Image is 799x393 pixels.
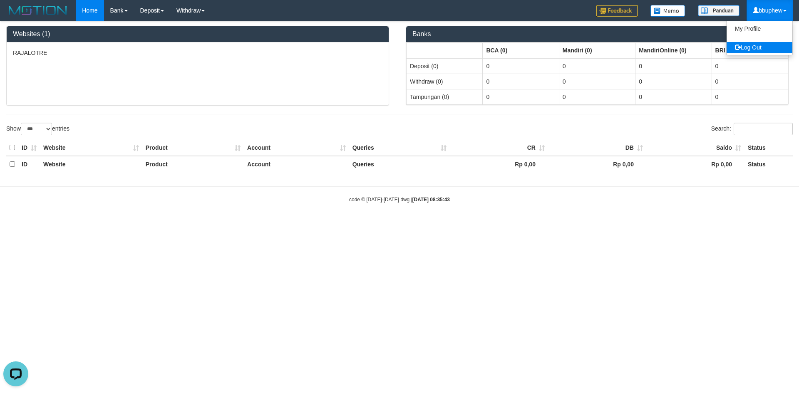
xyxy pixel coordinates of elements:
th: Queries [349,156,450,172]
button: Open LiveChat chat widget [3,3,28,28]
h3: Banks [412,30,782,38]
img: MOTION_logo.png [6,4,69,17]
th: ID [18,156,40,172]
th: Website [40,156,142,172]
td: 0 [635,74,712,89]
th: Rp 0,00 [646,156,744,172]
td: 0 [712,58,788,74]
th: Account [244,156,349,172]
th: Account [244,140,349,156]
th: Group: activate to sort column ascending [407,42,483,58]
th: Group: activate to sort column ascending [559,42,635,58]
img: Feedback.jpg [596,5,638,17]
td: 0 [483,74,559,89]
th: Website [40,140,142,156]
th: Product [142,140,244,156]
th: Group: activate to sort column ascending [483,42,559,58]
th: Rp 0,00 [548,156,646,172]
th: CR [450,140,548,156]
label: Show entries [6,123,69,135]
p: RAJALOTRE [13,49,382,57]
a: My Profile [727,23,792,34]
small: code © [DATE]-[DATE] dwg | [349,197,450,203]
th: Rp 0,00 [450,156,548,172]
td: Deposit (0) [407,58,483,74]
td: Tampungan (0) [407,89,483,104]
td: 0 [635,89,712,104]
select: Showentries [21,123,52,135]
td: 0 [712,89,788,104]
a: Log Out [727,42,792,53]
th: Group: activate to sort column ascending [712,42,788,58]
th: Queries [349,140,450,156]
img: Button%20Memo.svg [650,5,685,17]
th: Saldo [646,140,744,156]
td: 0 [559,58,635,74]
td: 0 [483,89,559,104]
th: Status [744,140,793,156]
td: Withdraw (0) [407,74,483,89]
img: panduan.png [698,5,739,16]
td: 0 [712,74,788,89]
td: 0 [635,58,712,74]
strong: [DATE] 08:35:43 [412,197,450,203]
h3: Websites (1) [13,30,382,38]
th: ID [18,140,40,156]
input: Search: [734,123,793,135]
td: 0 [559,74,635,89]
th: Group: activate to sort column ascending [635,42,712,58]
th: DB [548,140,646,156]
td: 0 [483,58,559,74]
th: Product [142,156,244,172]
label: Search: [711,123,793,135]
th: Status [744,156,793,172]
td: 0 [559,89,635,104]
